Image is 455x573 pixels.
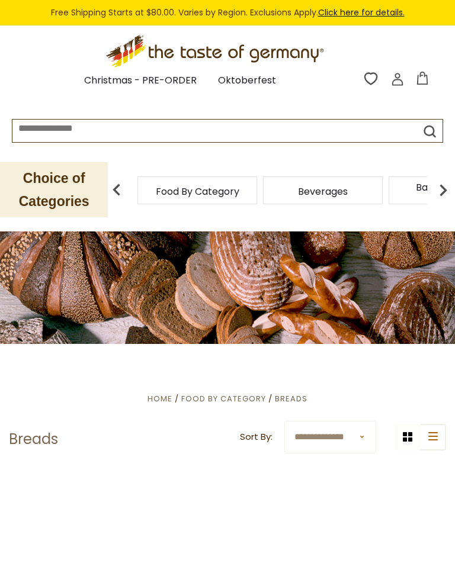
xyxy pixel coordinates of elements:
div: Free Shipping Starts at $80.00. Varies by Region. Exclusions Apply. [6,6,449,20]
a: Home [148,393,172,404]
h1: Breads [9,430,58,448]
a: Oktoberfest [218,73,276,89]
a: Breads [275,393,307,404]
a: Click here for details. [318,7,405,18]
a: Food By Category [181,393,266,404]
img: previous arrow [105,178,129,202]
a: Christmas - PRE-ORDER [84,73,197,89]
img: next arrow [431,178,455,202]
a: Food By Category [156,187,239,196]
label: Sort By: [240,430,273,445]
a: Beverages [298,187,348,196]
